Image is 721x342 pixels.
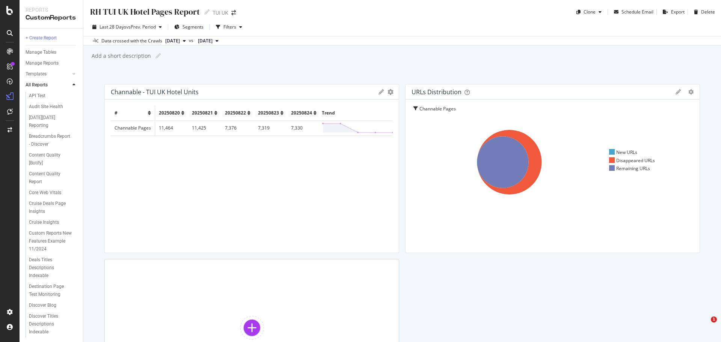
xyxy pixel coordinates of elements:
[29,301,78,309] a: Discover Blog
[26,59,78,67] a: Manage Reports
[111,88,199,96] div: Channable - TUI UK Hotel Units
[609,165,650,172] div: Remaining URLs
[29,283,78,298] a: Destination Page Test Monitoring
[691,6,715,18] button: Delete
[287,121,320,136] td: 7,330
[26,14,77,22] div: CustomReports
[223,24,236,30] div: Filters
[609,149,638,155] div: New URLs
[26,70,70,78] a: Templates
[221,121,254,136] td: 7,376
[29,189,78,197] a: Core Web Vitals
[29,133,78,148] a: Breadcrumbs Report - Discover
[100,24,126,30] span: Last 28 Days
[213,9,228,17] div: TUI UK
[584,9,596,15] div: Clone
[671,9,685,15] div: Export
[162,36,189,45] button: [DATE]
[225,110,246,116] span: 20250822
[26,70,47,78] div: Templates
[254,121,287,136] td: 7,319
[29,170,71,186] div: Content Quality Report
[104,84,399,253] div: Channable - TUI UK Hotel Unitsgear#2025082020250821202508222025082320250824TrendChannable Pages11...
[89,21,165,33] button: Last 28 DaysvsPrev. Period
[29,229,78,253] a: Custom Reports New Features Example 11/2024
[183,24,204,30] span: Segments
[29,133,72,148] div: Breadcrumbs Report - Discover
[89,6,200,18] div: RH TUI UK Hotel Pages Report
[165,38,180,44] span: 2025 Aug. 24th
[26,34,57,42] div: + Create Report
[29,151,71,167] div: Content Quality [Botify]
[695,316,713,334] iframe: Intercom live chat
[29,312,78,336] a: Discover Titles Descriptions Indexable
[115,110,118,116] span: #
[405,84,700,253] div: URLs DistributiongeargearChannable PagesNew URLsDisappeared URLsRemaining URLs
[419,105,462,113] div: Channable Pages
[126,24,156,30] span: vs Prev. Period
[29,218,78,226] a: Cruise Insights
[192,110,213,116] span: 20250821
[29,114,71,130] div: Black Friday Reporting
[231,10,236,15] div: arrow-right-arrow-left
[155,53,161,59] i: Edit report name
[258,110,279,116] span: 20250823
[29,218,59,226] div: Cruise Insights
[91,52,151,60] div: Add a short description
[26,6,77,14] div: Reports
[171,21,207,33] button: Segments
[26,59,59,67] div: Manage Reports
[701,9,715,15] div: Delete
[611,6,653,18] button: Schedule Email
[189,37,195,44] span: vs
[688,89,694,95] div: gear
[29,114,78,130] a: [DATE][DATE] Reporting
[621,9,653,15] div: Schedule Email
[660,6,685,18] button: Export
[101,38,162,44] div: Data crossed with the Crawls
[291,110,312,116] span: 20250824
[29,312,73,336] div: Discover Titles Descriptions Indexable
[412,88,462,96] div: URLs Distribution
[711,316,717,322] span: 1
[573,6,605,18] button: Clone
[213,21,245,33] button: Filters
[29,103,78,111] a: Audit Site Health
[609,157,655,164] div: Disappeared URLs
[388,89,394,95] div: gear
[198,38,213,44] span: 2025 Aug. 20th
[29,229,74,253] div: Custom Reports New Features Example 11/2024
[29,92,45,100] div: API Test
[26,81,70,89] a: All Reports
[29,283,73,298] div: Destination Page Test Monitoring
[195,36,222,45] button: [DATE]
[29,92,78,100] a: API Test
[322,110,335,116] span: Trend
[26,48,56,56] div: Manage Tables
[155,121,189,136] td: 11,464
[111,121,155,136] td: Channable Pages
[204,9,210,15] i: Edit report name
[29,301,56,309] div: Discover Blog
[29,170,78,186] a: Content Quality Report
[29,256,78,280] a: Deals Titles Descriptions Indexable
[188,121,221,136] td: 11,425
[29,200,78,215] a: Cruise Deals Page Insights
[29,151,78,167] a: Content Quality [Botify]
[29,189,61,197] div: Core Web Vitals
[26,81,48,89] div: All Reports
[26,34,78,42] a: + Create Report
[29,200,72,215] div: Cruise Deals Page Insights
[29,103,63,111] div: Audit Site Health
[29,256,73,280] div: Deals Titles Descriptions Indexable
[26,48,78,56] a: Manage Tables
[159,110,180,116] span: 20250820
